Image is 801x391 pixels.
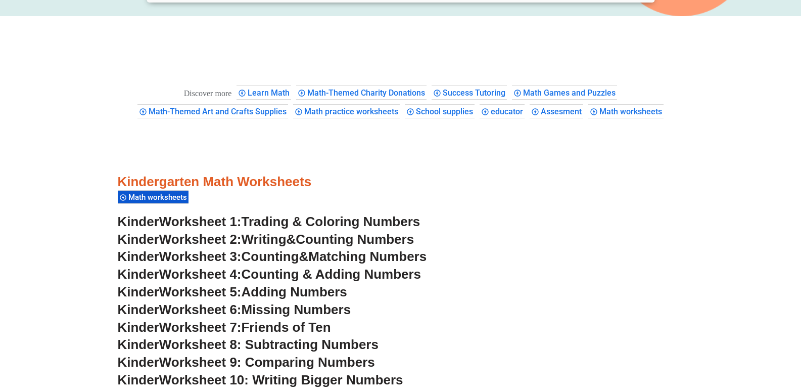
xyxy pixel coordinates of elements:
a: KinderWorksheet 8: Subtracting Numbers [118,337,379,352]
h3: Kindergarten Math Worksheets [118,173,684,191]
span: Kinder [118,284,159,299]
a: KinderWorksheet 3:Counting&Matching Numbers [118,249,427,264]
span: Learn Math [248,88,293,98]
span: Kinder [118,249,159,264]
span: Counting Numbers [296,232,414,247]
div: Math-Themed Art and Crafts Supplies [137,104,288,118]
span: Kinder [118,214,159,229]
div: School supplies [405,104,475,118]
div: Math Games and Puzzles [512,85,617,100]
span: Math Games and Puzzles [523,88,619,98]
span: Friends of Ten [242,320,331,335]
span: Worksheet 1: [159,214,242,229]
a: KinderWorksheet 1:Trading & Coloring Numbers [118,214,420,229]
span: Kinder [118,232,159,247]
a: KinderWorksheet 6:Missing Numbers [118,302,351,317]
span: Kinder [118,267,159,282]
iframe: Chat Widget [633,277,801,391]
span: Missing Numbers [242,302,351,317]
span: Adding Numbers [242,284,347,299]
span: Worksheet 7: [159,320,242,335]
span: Math-Themed Art and Crafts Supplies [149,107,290,116]
span: Worksheet 5: [159,284,242,299]
span: Kinder [118,320,159,335]
span: Worksheet 8: Subtracting Numbers [159,337,379,352]
span: School supplies [416,107,476,116]
span: Worksheet 4: [159,267,242,282]
span: Math-Themed Charity Donations [307,88,428,98]
span: Counting & Adding Numbers [242,267,421,282]
div: These are topics related to the article that might interest you [184,86,232,101]
span: Kinder [118,372,159,387]
span: Matching Numbers [308,249,427,264]
span: Worksheet 2: [159,232,242,247]
span: Success Tutoring [443,88,508,98]
div: Success Tutoring [432,85,507,100]
span: Counting [242,249,299,264]
span: Assesment [541,107,585,116]
span: Kinder [118,337,159,352]
span: Writing [242,232,287,247]
span: educator [491,107,526,116]
a: KinderWorksheet 9: Comparing Numbers [118,355,375,370]
span: Kinder [118,302,159,317]
span: Worksheet 6: [159,302,242,317]
div: Math worksheets [588,104,664,118]
a: KinderWorksheet 2:Writing&Counting Numbers [118,232,414,247]
a: KinderWorksheet 4:Counting & Adding Numbers [118,267,421,282]
div: Math practice worksheets [293,104,400,118]
a: KinderWorksheet 7:Friends of Ten [118,320,331,335]
span: Trading & Coloring Numbers [242,214,420,229]
span: Math worksheets [128,193,190,202]
div: Assesment [530,104,583,118]
span: Math practice worksheets [304,107,401,116]
a: KinderWorksheet 10: Writing Bigger Numbers [118,372,403,387]
div: educator [480,104,525,118]
span: Worksheet 3: [159,249,242,264]
div: Math-Themed Charity Donations [296,85,427,100]
a: KinderWorksheet 5:Adding Numbers [118,284,347,299]
span: Worksheet 10: Writing Bigger Numbers [159,372,403,387]
span: Kinder [118,355,159,370]
div: Learn Math [237,85,291,100]
div: Math worksheets [118,190,189,204]
span: Worksheet 9: Comparing Numbers [159,355,375,370]
span: Math worksheets [599,107,665,116]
